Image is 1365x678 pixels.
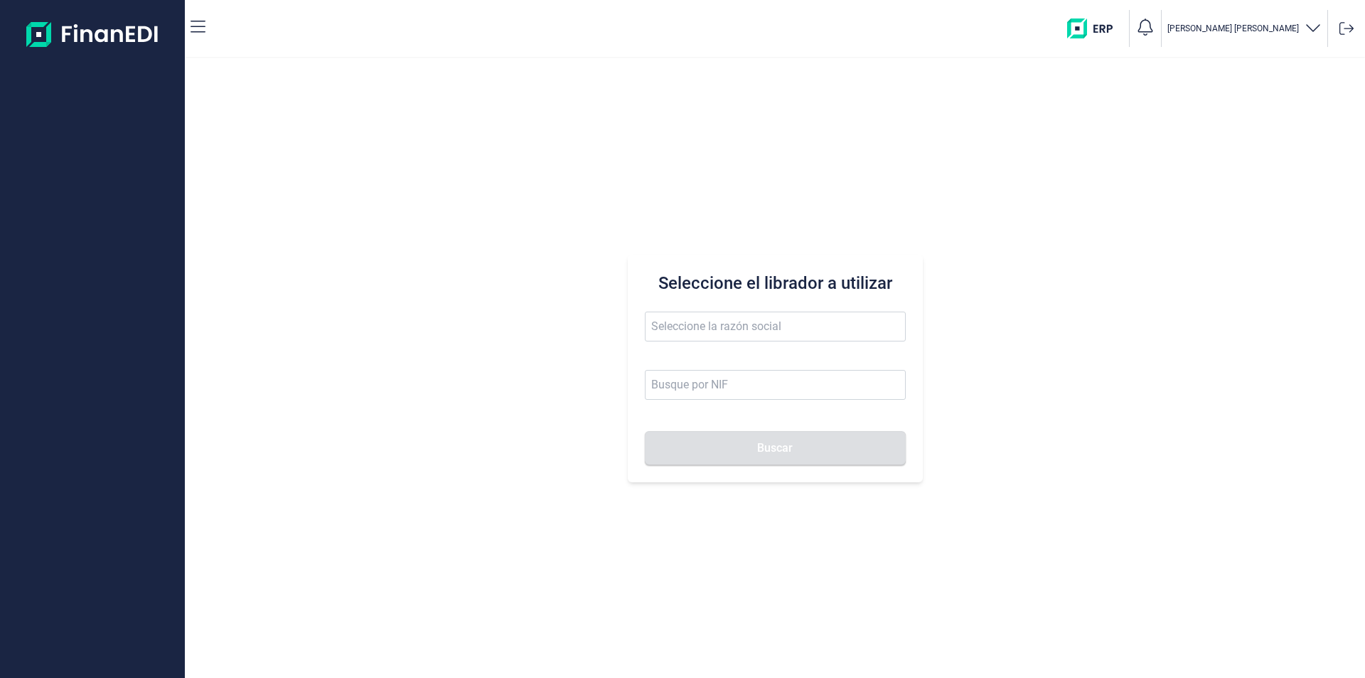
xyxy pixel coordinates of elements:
[645,312,906,341] input: Seleccione la razón social
[645,272,906,295] h3: Seleccione el librador a utilizar
[1067,18,1123,38] img: erp
[645,370,906,400] input: Busque por NIF
[26,11,159,57] img: Logo de aplicación
[757,443,793,453] span: Buscar
[1167,23,1299,34] p: [PERSON_NAME] [PERSON_NAME]
[645,431,906,465] button: Buscar
[1167,18,1322,39] button: [PERSON_NAME] [PERSON_NAME]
